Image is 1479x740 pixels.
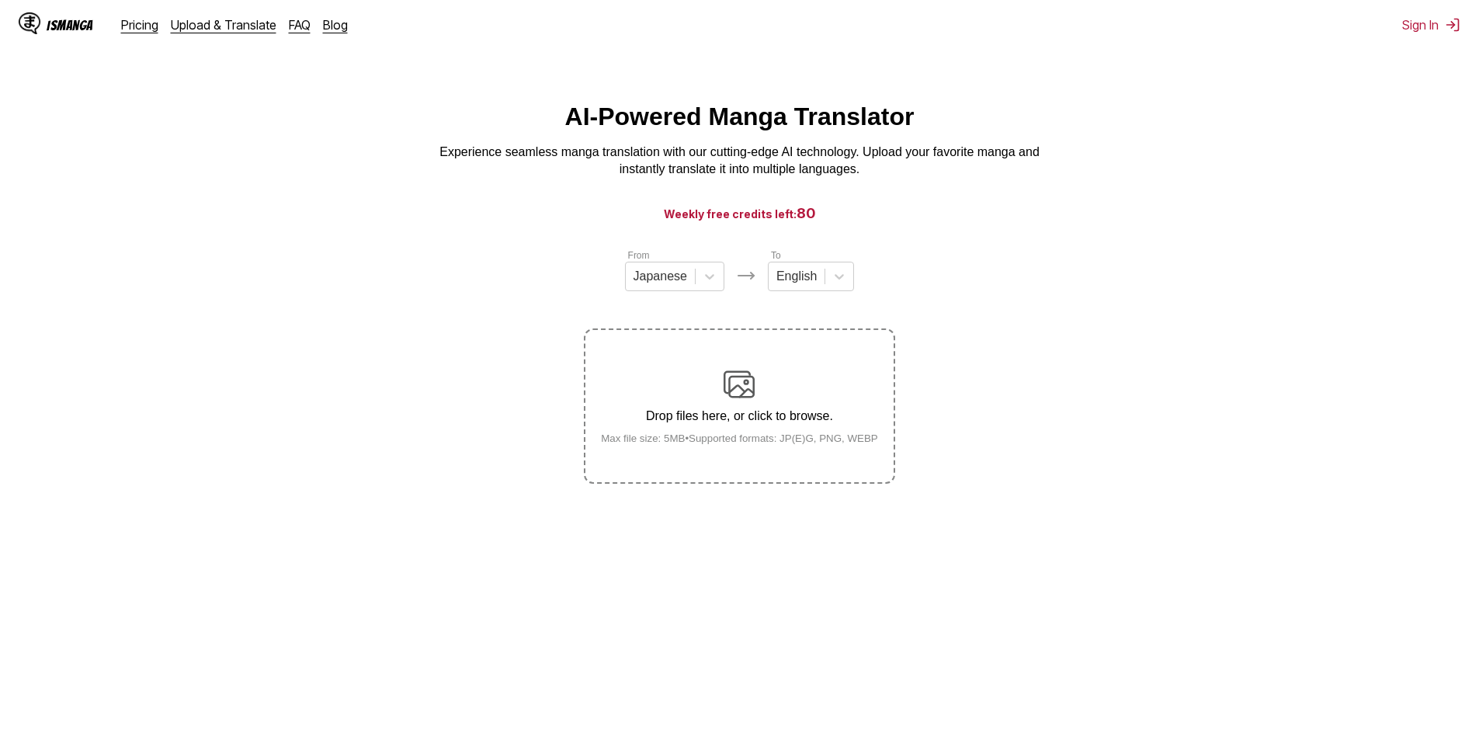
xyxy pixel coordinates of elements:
[121,17,158,33] a: Pricing
[628,250,650,261] label: From
[47,18,93,33] div: IsManga
[737,266,755,285] img: Languages icon
[323,17,348,33] a: Blog
[588,409,891,423] p: Drop files here, or click to browse.
[37,203,1442,223] h3: Weekly free credits left:
[19,12,121,37] a: IsManga LogoIsManga
[19,12,40,34] img: IsManga Logo
[797,205,816,221] span: 80
[771,250,781,261] label: To
[588,433,891,444] small: Max file size: 5MB • Supported formats: JP(E)G, PNG, WEBP
[1445,17,1460,33] img: Sign out
[565,102,915,131] h1: AI-Powered Manga Translator
[1402,17,1460,33] button: Sign In
[289,17,311,33] a: FAQ
[429,144,1050,179] p: Experience seamless manga translation with our cutting-edge AI technology. Upload your favorite m...
[171,17,276,33] a: Upload & Translate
